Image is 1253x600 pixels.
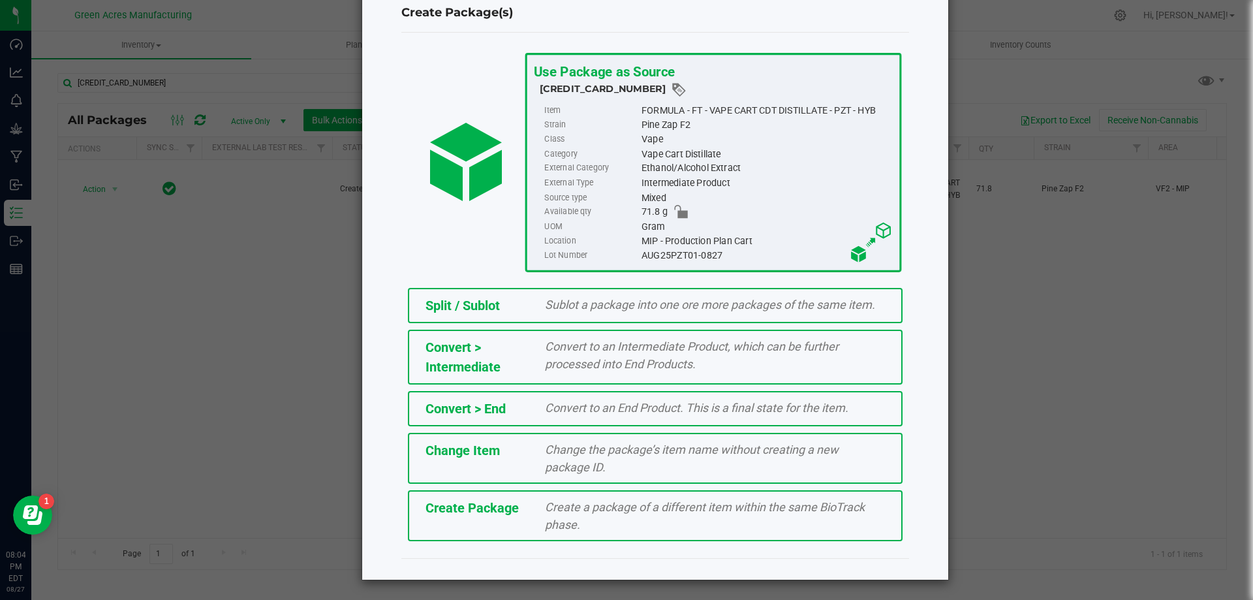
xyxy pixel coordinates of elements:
[544,234,638,248] label: Location
[544,176,638,190] label: External Type
[545,298,875,311] span: Sublot a package into one ore more packages of the same item.
[425,443,500,458] span: Change Item
[641,234,892,248] div: MIP - Production Plan Cart
[544,219,638,234] label: UOM
[13,496,52,535] iframe: Resource center
[641,103,892,118] div: FORMULA - FT - VAPE CART CDT DISTILLATE - PZT - HYB
[545,500,865,531] span: Create a package of a different item within the same BioTrack phase.
[641,133,892,147] div: Vape
[641,205,667,219] span: 71.8 g
[544,103,638,118] label: Item
[425,401,506,417] span: Convert > End
[641,161,892,176] div: Ethanol/Alcohol Extract
[544,248,638,262] label: Lot Number
[544,205,638,219] label: Available qty
[641,118,892,132] div: Pine Zap F2
[641,248,892,262] div: AUG25PZT01-0827
[545,443,839,474] span: Change the package’s item name without creating a new package ID.
[544,118,638,132] label: Strain
[641,147,892,161] div: Vape Cart Distillate
[544,133,638,147] label: Class
[641,176,892,190] div: Intermediate Product
[401,5,909,22] h4: Create Package(s)
[544,191,638,205] label: Source type
[544,161,638,176] label: External Category
[425,500,519,516] span: Create Package
[545,401,848,415] span: Convert to an End Product. This is a final state for the item.
[425,339,501,375] span: Convert > Intermediate
[641,191,892,205] div: Mixed
[545,339,839,371] span: Convert to an Intermediate Product, which can be further processed into End Products.
[544,147,638,161] label: Category
[39,494,54,509] iframe: Resource center unread badge
[425,298,500,313] span: Split / Sublot
[641,219,892,234] div: Gram
[533,63,674,80] span: Use Package as Source
[540,82,893,98] div: 6535545133871850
